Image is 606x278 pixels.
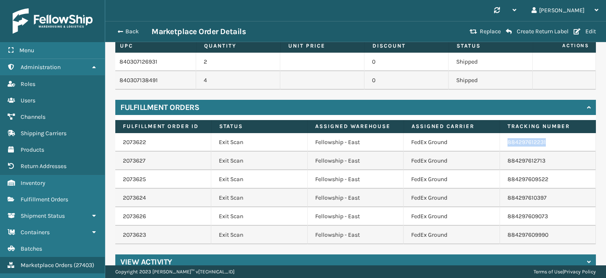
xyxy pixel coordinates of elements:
label: Unit Price [288,42,357,50]
span: ( 27403 ) [74,262,94,269]
a: 2073627 [123,157,146,164]
label: UPC [120,42,189,50]
td: Fellowship - East [308,226,404,244]
label: Tracking Number [508,123,588,130]
td: FedEx Ground [404,226,500,244]
p: Copyright 2023 [PERSON_NAME]™ v [TECHNICAL_ID] [115,265,234,278]
h3: Marketplace Order Details [151,27,246,37]
i: Replace [470,29,477,35]
td: Exit Scan [211,170,307,189]
i: Edit [574,29,580,35]
div: | [534,265,596,278]
span: Batches [21,245,42,252]
button: Create Return Label [503,28,571,35]
td: Exit Scan [211,152,307,170]
button: Back [113,28,151,35]
button: Edit [571,28,598,35]
td: Fellowship - East [308,207,404,226]
a: 2073626 [123,213,146,220]
a: 2073622 [123,139,146,146]
label: Status [457,42,525,50]
a: 2073625 [123,176,146,183]
td: Exit Scan [211,226,307,244]
span: Roles [21,80,35,88]
label: Assigned Warehouse [315,123,396,130]
img: logo [13,8,93,34]
span: Return Addresses [21,163,66,170]
span: Shipment Status [21,212,65,219]
a: 884297610397 [508,194,547,201]
td: FedEx Ground [404,170,500,189]
span: Actions [536,39,594,53]
span: Containers [21,229,50,236]
span: Marketplace Orders [21,262,72,269]
a: Privacy Policy [564,269,596,275]
td: 840307138491 [112,71,196,90]
a: 884297609073 [508,213,548,220]
i: Create Return Label [506,28,512,35]
td: 4 [196,71,280,90]
td: Exit Scan [211,189,307,207]
span: Users [21,97,35,104]
a: 2073623 [123,231,146,238]
td: Fellowship - East [308,189,404,207]
span: Fulfillment Orders [21,196,68,203]
span: Administration [21,64,61,71]
td: FedEx Ground [404,133,500,152]
a: 884297612713 [508,157,545,164]
td: 2 [196,53,280,71]
h4: View Activity [120,257,172,267]
h4: Fulfillment Orders [120,102,199,112]
td: Fellowship - East [308,170,404,189]
td: FedEx Ground [404,152,500,170]
label: Status [219,123,300,130]
td: 0 [364,71,449,90]
td: Exit Scan [211,207,307,226]
td: FedEx Ground [404,189,500,207]
td: Fellowship - East [308,133,404,152]
span: Inventory [21,179,45,187]
td: Fellowship - East [308,152,404,170]
td: Shipped [449,71,533,90]
td: FedEx Ground [404,207,500,226]
label: Discount [372,42,441,50]
td: 840307126931 [112,53,196,71]
td: 0 [364,53,449,71]
label: Assigned Carrier [412,123,492,130]
a: 2073624 [123,194,146,201]
button: Replace [467,28,503,35]
a: 884297609522 [508,176,548,183]
label: Fulfillment Order Id [123,123,204,130]
a: 884297612231 [508,139,546,146]
span: Shipping Carriers [21,130,66,137]
span: Menu [19,47,34,54]
span: Channels [21,113,45,120]
label: Quantity [204,42,273,50]
td: Shipped [449,53,533,71]
a: 884297609990 [508,231,548,238]
a: Terms of Use [534,269,563,275]
span: Products [21,146,44,153]
td: Exit Scan [211,133,307,152]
